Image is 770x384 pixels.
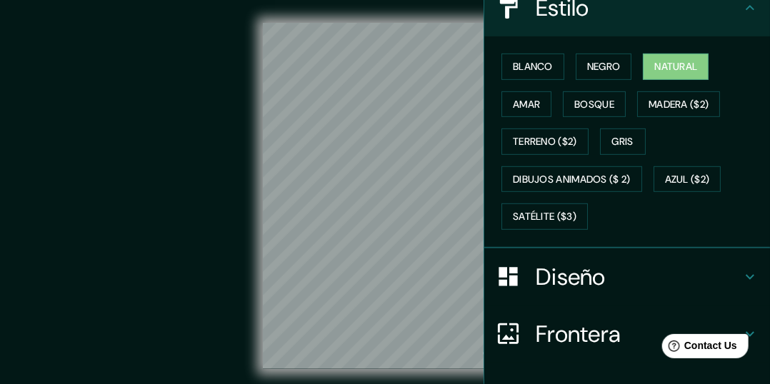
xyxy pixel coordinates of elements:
[643,328,754,368] iframe: Help widget launcher
[649,96,709,113] font: Madera ($2)
[513,58,553,76] font: Blanco
[501,54,564,80] button: Blanco
[484,305,770,363] div: Frontera
[536,320,741,348] h4: Frontera
[501,91,551,118] button: Amar
[654,166,721,193] button: Azul ($2)
[513,208,576,226] font: Satélite ($3)
[513,171,631,188] font: Dibujos animados ($ 2)
[501,166,642,193] button: Dibujos animados ($ 2)
[665,171,710,188] font: Azul ($2)
[637,91,720,118] button: Madera ($2)
[563,91,626,118] button: Bosque
[643,54,709,80] button: Natural
[501,203,588,230] button: Satélite ($3)
[484,248,770,305] div: Diseño
[574,96,614,113] font: Bosque
[576,54,632,80] button: Negro
[587,58,621,76] font: Negro
[536,263,741,291] h4: Diseño
[654,58,697,76] font: Natural
[501,128,589,155] button: Terreno ($2)
[612,133,634,151] font: Gris
[600,128,646,155] button: Gris
[263,23,508,369] canvas: Mapa
[513,133,577,151] font: Terreno ($2)
[513,96,540,113] font: Amar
